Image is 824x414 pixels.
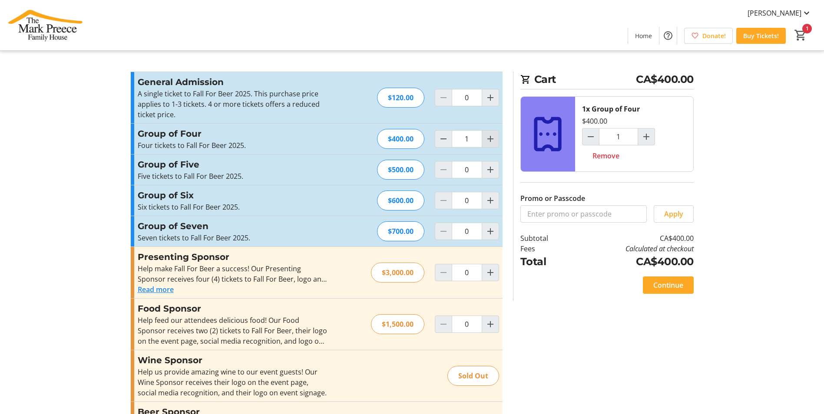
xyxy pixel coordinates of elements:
[653,280,683,290] span: Continue
[138,284,174,295] button: Read more
[435,131,452,147] button: Decrement by one
[482,131,499,147] button: Increment by one
[482,161,499,178] button: Increment by one
[684,28,733,44] a: Donate!
[570,233,693,243] td: CA$400.00
[138,89,328,120] p: A single ticket to Fall For Beer 2025. This purchase price applies to 1-3 tickets. 4 or more tick...
[371,263,424,283] div: $3,000.00
[582,104,640,114] div: 1x Group of Four
[520,72,694,89] h2: Cart
[138,263,328,284] div: Help make Fall For Beer a success! Our Presenting Sponsor receives four (4) tickets to Fall For B...
[482,316,499,332] button: Increment by one
[138,302,328,315] h3: Food Sponsor
[743,31,779,40] span: Buy Tickets!
[138,367,328,398] div: Help us provide amazing wine to our event guests! Our Wine Sponsor receives their logo on the eve...
[659,27,677,44] button: Help
[654,205,694,223] button: Apply
[592,151,619,161] span: Remove
[377,191,424,210] div: $600.00
[138,127,328,140] h3: Group of Four
[452,223,482,240] input: Group of Seven Quantity
[482,223,499,240] button: Increment by one
[520,243,571,254] td: Fees
[636,72,694,87] span: CA$400.00
[635,31,652,40] span: Home
[582,128,599,145] button: Decrement by one
[452,89,482,106] input: General Admission Quantity
[452,315,482,333] input: Food Sponsor Quantity
[138,158,328,171] h3: Group of Five
[452,264,482,281] input: Presenting Sponsor Quantity
[138,250,328,263] h3: Presenting Sponsor
[452,161,482,178] input: Group of Five Quantity
[643,276,694,294] button: Continue
[741,6,819,20] button: [PERSON_NAME]
[138,233,328,243] p: Seven tickets to Fall For Beer 2025.
[377,221,424,241] div: $700.00
[138,202,328,212] p: Six tickets to Fall For Beer 2025.
[736,28,786,44] a: Buy Tickets!
[582,116,607,126] div: $400.00
[138,76,328,89] h3: General Admission
[702,31,726,40] span: Donate!
[138,189,328,202] h3: Group of Six
[748,8,801,18] span: [PERSON_NAME]
[452,130,482,148] input: Group of Four Quantity
[628,28,659,44] a: Home
[482,192,499,209] button: Increment by one
[371,314,424,334] div: $1,500.00
[793,27,808,43] button: Cart
[570,243,693,254] td: Calculated at checkout
[482,89,499,106] button: Increment by one
[138,140,328,151] p: Four tickets to Fall For Beer 2025.
[664,209,683,219] span: Apply
[447,366,499,386] div: Sold Out
[452,192,482,209] input: Group of Six Quantity
[520,254,571,269] td: Total
[482,264,499,281] button: Increment by one
[138,354,328,367] h3: Wine Sponsor
[138,315,328,346] div: Help feed our attendees delicious food! Our Food Sponsor receives two (2) tickets to Fall For Bee...
[599,128,638,145] input: Group of Four Quantity
[570,254,693,269] td: CA$400.00
[638,128,655,145] button: Increment by one
[520,205,647,223] input: Enter promo or passcode
[5,3,83,47] img: The Mark Preece Family House's Logo
[520,193,585,204] label: Promo or Passcode
[138,171,328,181] p: Five tickets to Fall For Beer 2025.
[582,147,630,164] button: Remove
[377,88,424,108] div: $120.00
[377,160,424,180] div: $500.00
[138,220,328,233] h3: Group of Seven
[377,129,424,149] div: $400.00
[520,233,571,243] td: Subtotal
